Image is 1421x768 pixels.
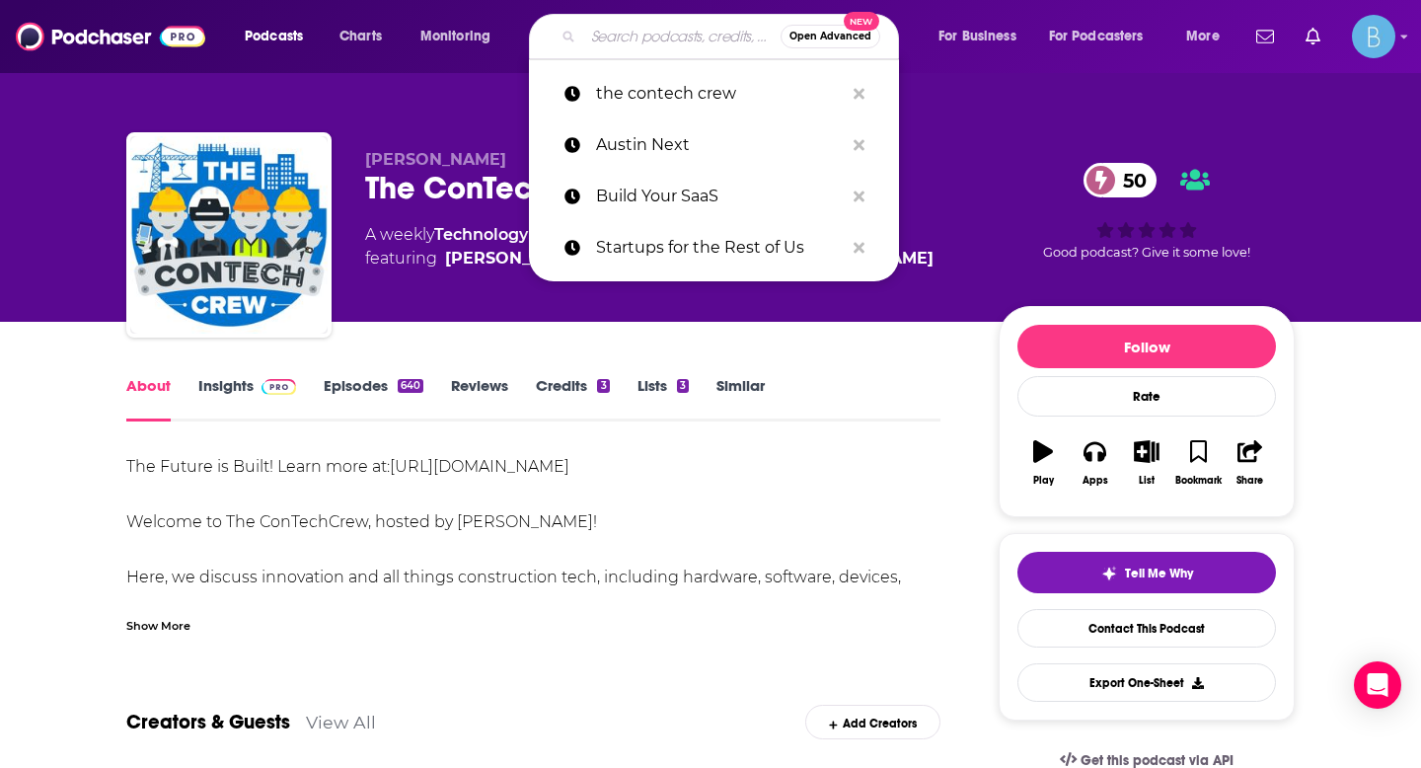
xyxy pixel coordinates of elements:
[324,376,423,422] a: Episodes640
[126,376,171,422] a: About
[445,247,586,270] a: James Benham
[434,225,528,244] a: Technology
[1236,475,1263,487] div: Share
[1352,15,1395,58] button: Show profile menu
[596,171,844,222] p: Build Your SaaS
[1103,163,1157,197] span: 50
[781,25,880,48] button: Open AdvancedNew
[1248,20,1282,53] a: Show notifications dropdown
[1017,325,1276,368] button: Follow
[231,21,329,52] button: open menu
[536,376,609,422] a: Credits3
[398,379,423,393] div: 640
[596,68,844,119] p: the contech crew
[1017,552,1276,593] button: tell me why sparkleTell Me Why
[1084,163,1157,197] a: 50
[1352,15,1395,58] img: User Profile
[1139,475,1155,487] div: List
[596,222,844,273] p: Startups for the Rest of Us
[844,12,879,31] span: New
[548,14,918,59] div: Search podcasts, credits, & more...
[1186,23,1220,50] span: More
[938,23,1016,50] span: For Business
[126,710,290,734] a: Creators & Guests
[529,222,899,273] a: Startups for the Rest of Us
[1017,427,1069,499] button: Play
[529,119,899,171] a: Austin Next
[596,119,844,171] p: Austin Next
[198,376,296,422] a: InsightsPodchaser Pro
[1083,475,1108,487] div: Apps
[1225,427,1276,499] button: Share
[1172,21,1244,52] button: open menu
[925,21,1041,52] button: open menu
[1352,15,1395,58] span: Logged in as BLASTmedia
[789,32,871,41] span: Open Advanced
[1172,427,1224,499] button: Bookmark
[583,21,781,52] input: Search podcasts, credits, & more...
[1298,20,1328,53] a: Show notifications dropdown
[1017,609,1276,648] a: Contact This Podcast
[1069,427,1120,499] button: Apps
[262,379,296,395] img: Podchaser Pro
[245,23,303,50] span: Podcasts
[390,457,569,476] a: [URL][DOMAIN_NAME]
[451,376,508,422] a: Reviews
[339,23,382,50] span: Charts
[529,171,899,222] a: Build Your SaaS
[126,453,940,730] div: The Future is Built! Learn more at: Welcome to The ConTechCrew, hosted by [PERSON_NAME]! Here, we...
[637,376,689,422] a: Lists3
[365,223,934,270] div: A weekly podcast
[805,705,940,739] div: Add Creators
[1043,245,1250,260] span: Good podcast? Give it some love!
[716,376,765,422] a: Similar
[420,23,490,50] span: Monitoring
[1125,566,1193,581] span: Tell Me Why
[16,18,205,55] img: Podchaser - Follow, Share and Rate Podcasts
[1017,663,1276,702] button: Export One-Sheet
[1175,475,1222,487] div: Bookmark
[407,21,516,52] button: open menu
[365,150,506,169] span: [PERSON_NAME]
[327,21,394,52] a: Charts
[1101,566,1117,581] img: tell me why sparkle
[1017,376,1276,417] div: Rate
[529,68,899,119] a: the contech crew
[999,150,1295,272] div: 50Good podcast? Give it some love!
[1036,21,1172,52] button: open menu
[597,379,609,393] div: 3
[677,379,689,393] div: 3
[365,247,934,270] span: featuring
[1121,427,1172,499] button: List
[1049,23,1144,50] span: For Podcasters
[1033,475,1054,487] div: Play
[1354,661,1401,709] div: Open Intercom Messenger
[306,712,376,732] a: View All
[130,136,328,334] img: The ConTechCrew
